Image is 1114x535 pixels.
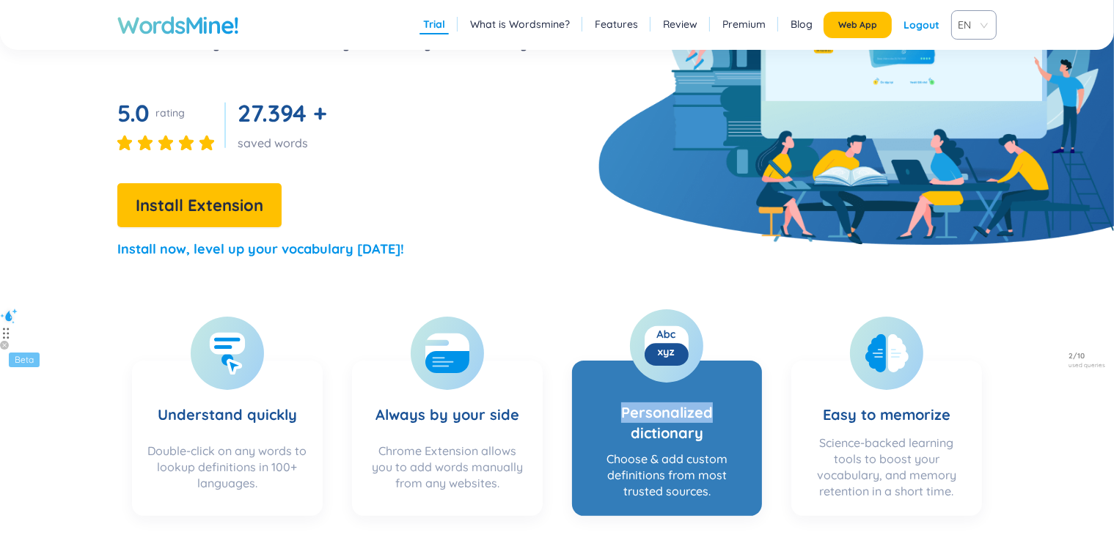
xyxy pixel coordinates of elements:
div: Logout [904,12,939,38]
span: 27.394 + [238,98,326,128]
div: Science-backed learning tools to boost your vocabulary, and memory retention in a short time. [806,435,967,501]
span: VIE [958,14,984,36]
div: saved words [238,135,332,151]
button: Install Extension [117,183,282,227]
span: Web App [838,19,877,31]
p: Install now, level up your vocabulary [DATE]! [117,239,404,259]
a: Premium [722,17,766,32]
h3: Personalized dictionary [587,373,748,443]
a: Review [663,17,697,32]
button: Web App [824,12,892,38]
a: Blog [791,17,813,32]
h3: Understand quickly [158,375,297,435]
h3: Easy to memorize [823,375,950,427]
a: Trial [423,17,445,32]
span: Install Extension [136,193,263,218]
div: Double-click on any words to lookup definitions in 100+ languages. [147,443,308,501]
span: 5.0 [117,98,150,128]
div: rating [155,106,185,120]
a: What is Wordsmine? [470,17,570,32]
a: WordsMine! [117,10,239,40]
div: Choose & add custom definitions from most trusted sources. [587,451,748,499]
a: Features [595,17,638,32]
div: Chrome Extension allows you to add words manually from any websites. [367,443,528,501]
h3: Always by your side [375,375,519,435]
a: Install Extension [117,199,282,214]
